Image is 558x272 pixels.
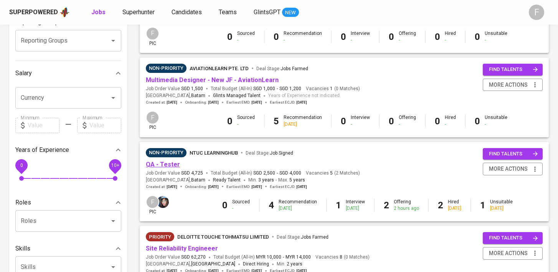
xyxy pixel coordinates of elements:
[483,79,543,91] button: more actions
[445,114,456,127] div: Hired
[190,66,249,71] span: Aviationlearn Pte. Ltd
[9,7,70,18] a: Superpoweredapp logo
[268,92,341,100] span: Years of Experience not indicated.
[445,30,456,43] div: Hired
[167,184,177,190] span: [DATE]
[351,37,370,43] div: -
[237,121,255,128] div: -
[279,205,317,212] div: [DATE]
[282,9,299,16] span: NEW
[448,205,461,212] div: [DATE]
[213,177,241,183] span: Ready Talent
[278,177,305,183] span: Max.
[485,121,507,128] div: -
[251,100,262,105] span: [DATE]
[329,86,333,92] span: 1
[146,161,180,168] a: QA - Tester
[15,142,121,158] div: Years of Experience
[475,116,480,127] b: 0
[232,199,250,212] div: Sourced
[529,5,544,20] div: F
[399,37,416,43] div: -
[483,64,543,76] button: find talents
[237,37,255,43] div: -
[399,121,416,128] div: -
[181,254,206,260] span: SGD 62,270
[89,118,121,133] input: Value
[146,176,205,184] span: [GEOGRAPHIC_DATA] ,
[146,195,159,215] div: pic
[59,7,70,18] img: app logo
[394,205,419,212] div: 2 hours ago
[351,30,370,43] div: Interview
[274,116,279,127] b: 5
[296,100,307,105] span: [DATE]
[274,31,279,42] b: 0
[394,199,419,212] div: Offering
[490,205,513,212] div: [DATE]
[146,254,206,260] span: Job Order Value
[489,249,528,258] span: more actions
[15,244,30,253] p: Skills
[389,116,394,127] b: 0
[146,86,203,92] span: Job Order Value
[277,86,278,92] span: -
[253,86,275,92] span: SGD 1,000
[146,149,187,157] span: Non-Priority
[146,100,177,105] span: Created at :
[248,177,274,183] span: Min.
[232,205,250,212] div: -
[306,86,360,92] span: Vacancies ( 0 Matches )
[157,196,169,208] img: diazagista@glints.com
[286,254,311,260] span: MYR 14,000
[346,199,365,212] div: Interview
[146,195,159,209] div: F
[489,150,538,158] span: find talents
[270,184,307,190] span: Earliest ECJD :
[185,100,219,105] span: Onboarding :
[384,200,389,211] b: 2
[191,176,205,184] span: Batam
[190,150,238,156] span: NTUC LearningHub
[269,200,274,211] b: 4
[219,8,238,17] a: Teams
[219,8,237,16] span: Teams
[475,31,480,42] b: 0
[253,170,275,176] span: SGD 2,500
[296,184,307,190] span: [DATE]
[435,116,440,127] b: 0
[284,121,322,128] div: [DATE]
[270,150,293,156] span: Job Signed
[445,121,456,128] div: -
[389,31,394,42] b: 0
[91,8,107,17] a: Jobs
[208,100,219,105] span: [DATE]
[336,200,341,211] b: 1
[284,114,322,127] div: Recommendation
[172,8,203,17] a: Candidates
[146,245,218,252] a: Site Reliability Engineeer
[489,80,528,90] span: more actions
[108,92,119,103] button: Open
[146,260,235,268] span: [GEOGRAPHIC_DATA] ,
[351,114,370,127] div: Interview
[254,8,281,16] span: GlintsGPT
[438,200,443,211] b: 2
[177,234,269,240] span: Deloitte Touche Tohmatsu Limited
[489,234,538,242] span: find talents
[284,30,322,43] div: Recommendation
[213,93,261,98] span: Glints Managed Talent
[289,177,305,183] span: 5 years
[485,37,507,43] div: -
[448,199,461,212] div: Hired
[329,170,333,176] span: 5
[258,177,274,183] span: 3 years
[279,170,301,176] span: SGD 4,000
[306,170,360,176] span: Vacancies ( 2 Matches )
[213,254,311,260] span: Total Budget (All-In)
[167,100,177,105] span: [DATE]
[283,254,284,260] span: -
[351,121,370,128] div: -
[222,200,228,211] b: 0
[341,31,346,42] b: 0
